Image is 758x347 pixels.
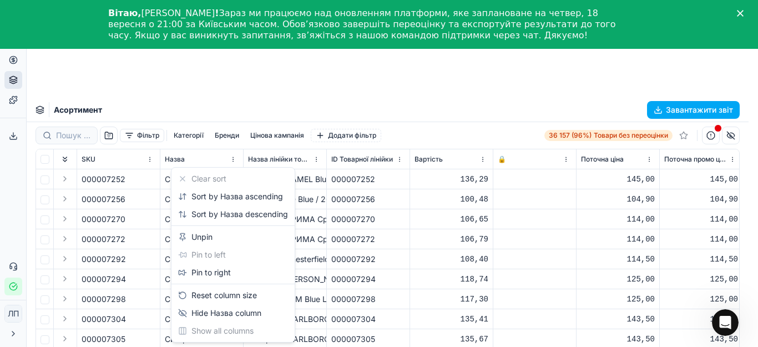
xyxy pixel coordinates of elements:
[178,290,257,301] div: Reset column size
[737,10,748,17] div: Закрити
[108,8,141,18] b: Вітаю,
[178,232,213,243] div: Unpin
[178,308,261,319] div: Hide Назва column
[178,267,231,278] div: Pin to right
[178,209,288,220] div: Sort by Назва descending
[108,8,632,41] div: [PERSON_NAME] Зараз ми працюємо над оновленням платформи, яке заплановане на четвер, 18 вересня о...
[178,191,283,202] div: Sort by Назва ascending
[215,8,219,18] b: !
[712,309,739,336] iframe: Intercom live chat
